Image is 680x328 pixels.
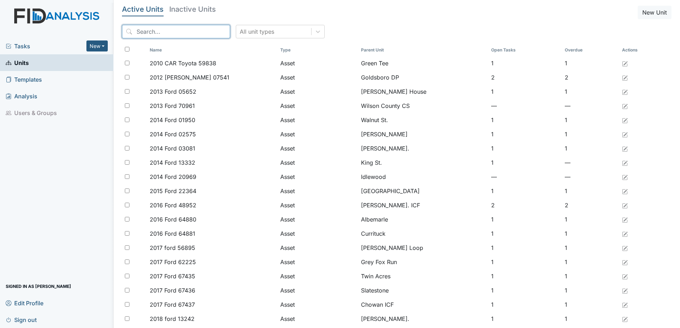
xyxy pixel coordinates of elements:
[622,258,628,266] a: Edit
[277,269,358,283] td: Asset
[277,297,358,312] td: Asset
[6,57,29,68] span: Units
[147,44,277,56] th: Toggle SortBy
[358,226,488,241] td: Currituck
[122,6,164,13] h5: Active Units
[277,184,358,198] td: Asset
[358,155,488,170] td: King St.
[277,127,358,141] td: Asset
[277,170,358,184] td: Asset
[562,212,619,226] td: 1
[488,184,562,198] td: 1
[150,144,195,153] span: 2014 Ford 03081
[622,130,628,138] a: Edit
[622,73,628,82] a: Edit
[622,300,628,309] a: Edit
[150,244,195,252] span: 2017 ford 56895
[488,56,562,70] td: 1
[562,269,619,283] td: 1
[488,226,562,241] td: 1
[150,258,196,266] span: 2017 Ford 62225
[488,84,562,99] td: 1
[150,272,195,280] span: 2017 Ford 67435
[358,184,488,198] td: [GEOGRAPHIC_DATA]
[562,84,619,99] td: 1
[150,187,196,195] span: 2015 Ford 22364
[622,315,628,323] a: Edit
[488,155,562,170] td: 1
[6,74,42,85] span: Templates
[619,44,655,56] th: Actions
[622,173,628,181] a: Edit
[488,127,562,141] td: 1
[562,184,619,198] td: 1
[150,59,216,67] span: 2010 CAR Toyota 59838
[150,116,195,124] span: 2014 Ford 01950
[150,315,195,323] span: 2018 ford 13242
[622,102,628,110] a: Edit
[358,127,488,141] td: [PERSON_NAME]
[86,40,108,51] button: New
[488,297,562,312] td: 1
[277,241,358,255] td: Asset
[358,44,488,56] th: Toggle SortBy
[562,141,619,155] td: 1
[358,312,488,326] td: [PERSON_NAME].
[562,255,619,269] td: 1
[488,198,562,212] td: 2
[277,155,358,170] td: Asset
[150,158,195,167] span: 2014 Ford 13332
[277,56,358,70] td: Asset
[150,229,195,238] span: 2016 Ford 64881
[622,215,628,224] a: Edit
[488,141,562,155] td: 1
[277,198,358,212] td: Asset
[358,269,488,283] td: Twin Acres
[358,141,488,155] td: [PERSON_NAME].
[562,198,619,212] td: 2
[622,244,628,252] a: Edit
[562,70,619,84] td: 2
[277,312,358,326] td: Asset
[358,170,488,184] td: Idlewood
[562,155,619,170] td: —
[562,99,619,113] td: —
[562,241,619,255] td: 1
[638,6,671,19] button: New Unit
[6,42,86,50] a: Tasks
[6,91,37,102] span: Analysis
[277,141,358,155] td: Asset
[622,116,628,124] a: Edit
[488,44,562,56] th: Toggle SortBy
[277,99,358,113] td: Asset
[562,113,619,127] td: 1
[562,56,619,70] td: 1
[240,27,274,36] div: All unit types
[562,127,619,141] td: 1
[488,283,562,297] td: 1
[358,283,488,297] td: Slatestone
[358,113,488,127] td: Walnut St.
[358,198,488,212] td: [PERSON_NAME]. ICF
[488,212,562,226] td: 1
[277,283,358,297] td: Asset
[150,286,195,295] span: 2017 Ford 67436
[622,286,628,295] a: Edit
[150,130,196,138] span: 2014 Ford 02575
[358,99,488,113] td: Wilson County CS
[488,113,562,127] td: 1
[358,70,488,84] td: Goldsboro DP
[562,226,619,241] td: 1
[358,297,488,312] td: Chowan ICF
[150,73,229,82] span: 2012 [PERSON_NAME] 07541
[150,102,195,110] span: 2013 Ford 70961
[122,25,230,38] input: Search...
[562,44,619,56] th: Toggle SortBy
[488,312,562,326] td: 1
[488,170,562,184] td: —
[277,212,358,226] td: Asset
[277,70,358,84] td: Asset
[358,212,488,226] td: Albemarle
[277,226,358,241] td: Asset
